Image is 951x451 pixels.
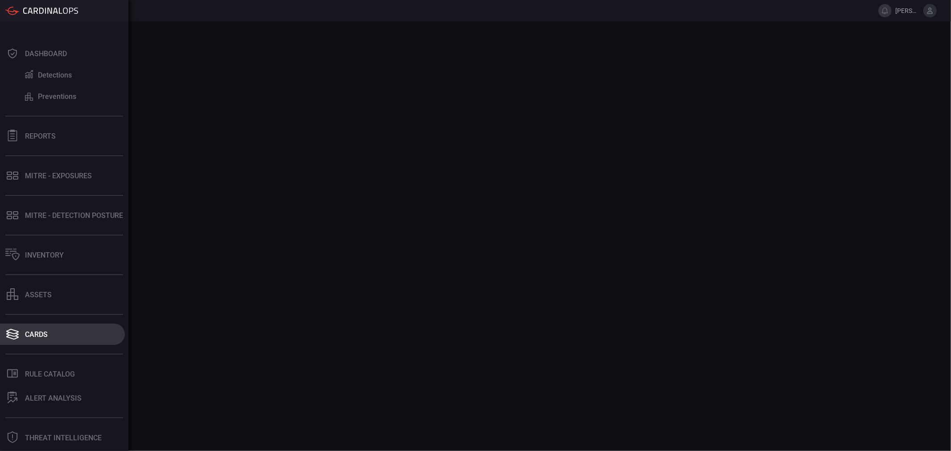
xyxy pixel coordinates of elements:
div: Reports [25,132,56,140]
div: Preventions [38,92,76,101]
div: MITRE - Detection Posture [25,211,123,220]
span: [PERSON_NAME].pajas [895,7,920,14]
div: Threat Intelligence [25,434,102,442]
div: assets [25,291,52,299]
div: Detections [38,71,72,79]
div: Inventory [25,251,64,259]
div: ALERT ANALYSIS [25,394,82,402]
div: Cards [25,330,48,339]
div: Dashboard [25,49,67,58]
div: Rule Catalog [25,370,75,378]
div: MITRE - Exposures [25,172,92,180]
